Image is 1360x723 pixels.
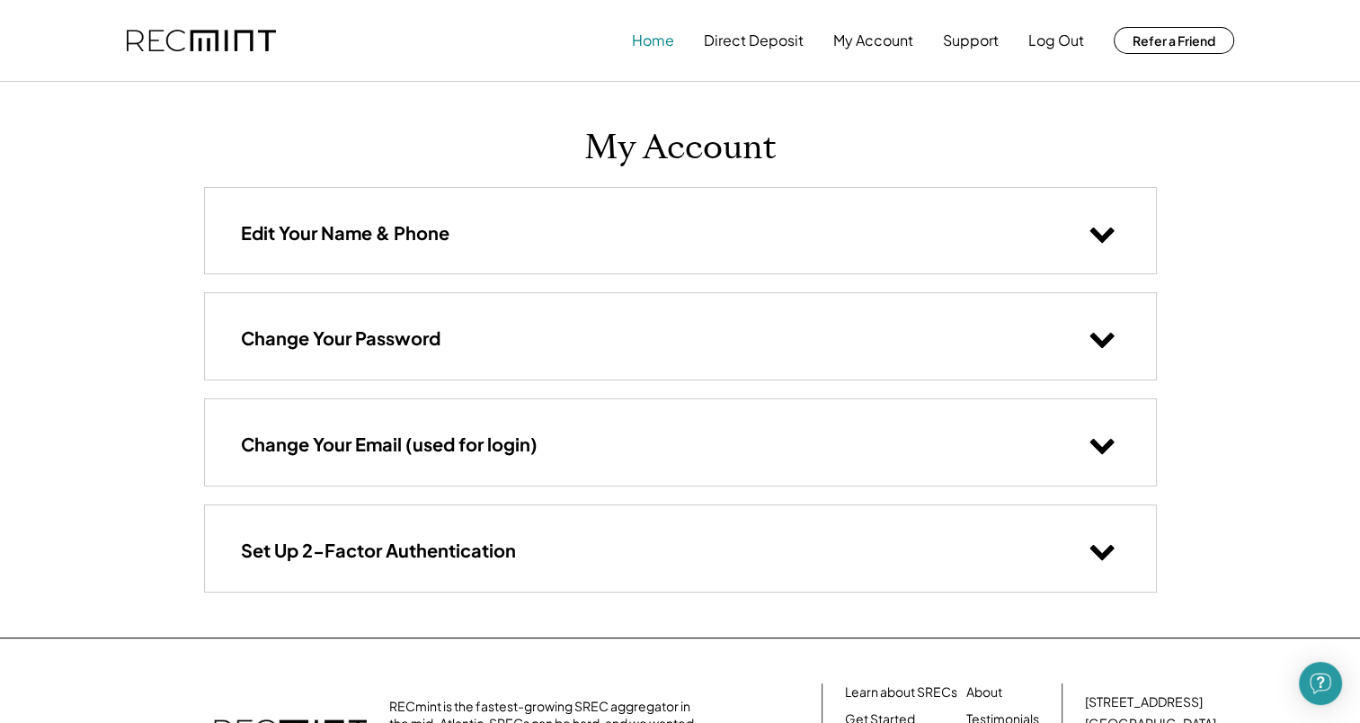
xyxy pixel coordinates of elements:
button: Support [943,22,999,58]
h3: Edit Your Name & Phone [241,221,449,245]
button: Home [632,22,674,58]
button: Direct Deposit [704,22,804,58]
h3: Change Your Password [241,326,440,350]
button: My Account [833,22,913,58]
h3: Change Your Email (used for login) [241,433,538,456]
a: Learn about SRECs [845,683,957,701]
h1: My Account [584,127,777,169]
img: recmint-logotype%403x.png [127,30,276,52]
div: Open Intercom Messenger [1299,662,1342,705]
h3: Set Up 2-Factor Authentication [241,539,516,562]
a: About [966,683,1002,701]
div: [STREET_ADDRESS] [1085,693,1203,711]
button: Refer a Friend [1114,27,1234,54]
button: Log Out [1028,22,1084,58]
